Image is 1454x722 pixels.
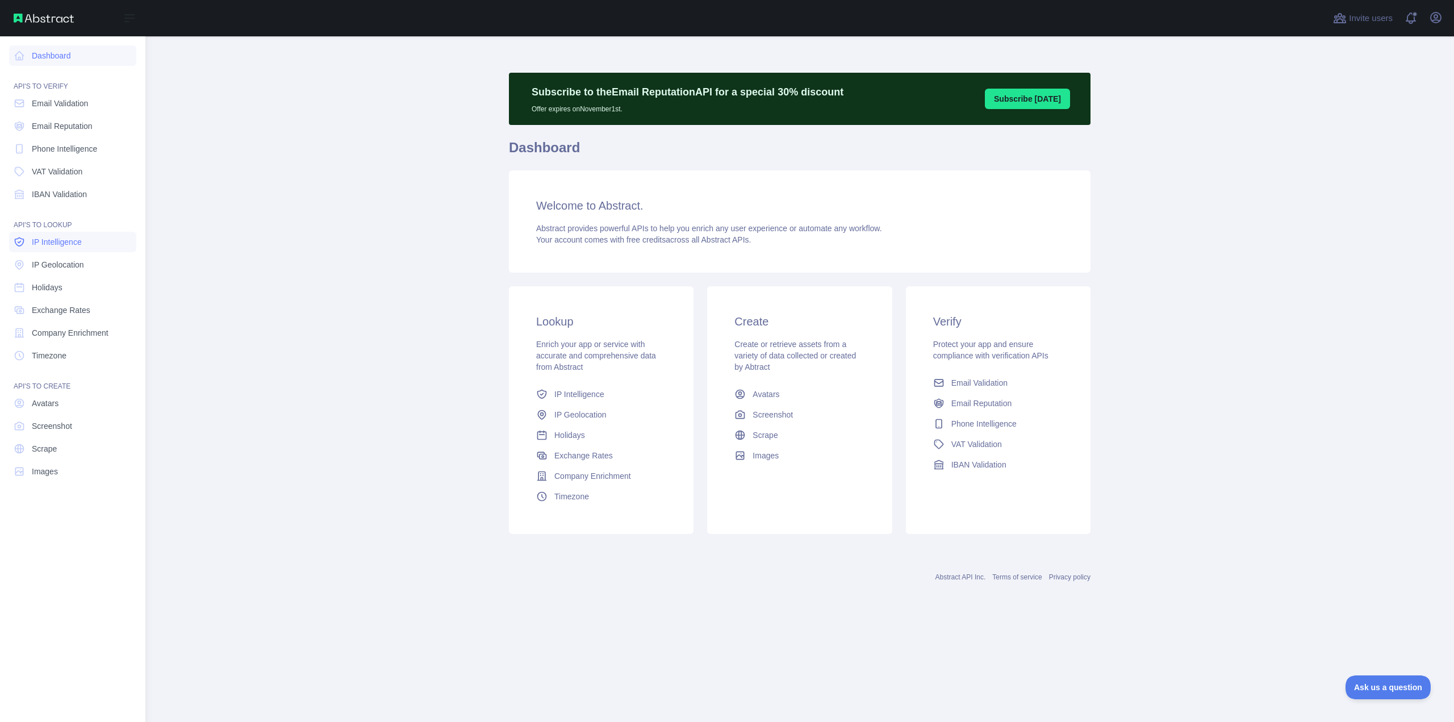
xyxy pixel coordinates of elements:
a: Screenshot [9,416,136,436]
a: Phone Intelligence [929,414,1068,434]
span: Create or retrieve assets from a variety of data collected or created by Abtract [734,340,856,372]
span: IP Geolocation [32,259,84,270]
span: IP Geolocation [554,409,607,420]
a: Images [9,461,136,482]
span: Timezone [554,491,589,502]
span: Images [32,466,58,477]
a: Exchange Rates [532,445,671,466]
span: Email Reputation [32,120,93,132]
span: Your account comes with across all Abstract APIs. [536,235,751,244]
h3: Welcome to Abstract. [536,198,1063,214]
a: Email Validation [929,373,1068,393]
a: Images [730,445,869,466]
span: Scrape [32,443,57,454]
span: Email Validation [32,98,88,109]
p: Offer expires on November 1st. [532,100,843,114]
a: Timezone [532,486,671,507]
button: Subscribe [DATE] [985,89,1070,109]
span: Exchange Rates [554,450,613,461]
h3: Create [734,314,864,329]
a: Avatars [9,393,136,414]
a: Screenshot [730,404,869,425]
iframe: Toggle Customer Support [1346,675,1431,699]
a: Email Validation [9,93,136,114]
a: Email Reputation [929,393,1068,414]
span: Avatars [32,398,59,409]
span: IBAN Validation [951,459,1006,470]
span: Abstract provides powerful APIs to help you enrich any user experience or automate any workflow. [536,224,882,233]
span: Holidays [32,282,62,293]
a: IP Geolocation [532,404,671,425]
span: Phone Intelligence [32,143,97,155]
a: Email Reputation [9,116,136,136]
span: Phone Intelligence [951,418,1017,429]
a: Company Enrichment [532,466,671,486]
a: Holidays [532,425,671,445]
span: Screenshot [753,409,793,420]
span: Images [753,450,779,461]
span: Protect your app and ensure compliance with verification APIs [933,340,1048,360]
a: VAT Validation [929,434,1068,454]
a: Abstract API Inc. [935,573,986,581]
img: Abstract API [14,14,74,23]
a: Scrape [9,439,136,459]
span: Email Reputation [951,398,1012,409]
a: Exchange Rates [9,300,136,320]
span: IP Intelligence [554,389,604,400]
span: Scrape [753,429,778,441]
h1: Dashboard [509,139,1090,166]
span: Avatars [753,389,779,400]
a: Timezone [9,345,136,366]
a: IP Intelligence [532,384,671,404]
span: Email Validation [951,377,1008,389]
span: Company Enrichment [554,470,631,482]
a: IBAN Validation [929,454,1068,475]
a: VAT Validation [9,161,136,182]
span: Exchange Rates [32,304,90,316]
span: Screenshot [32,420,72,432]
span: Enrich your app or service with accurate and comprehensive data from Abstract [536,340,656,372]
a: Scrape [730,425,869,445]
span: Timezone [32,350,66,361]
a: IP Geolocation [9,254,136,275]
h3: Lookup [536,314,666,329]
a: IP Intelligence [9,232,136,252]
span: Holidays [554,429,585,441]
span: VAT Validation [951,439,1002,450]
div: API'S TO CREATE [9,368,136,391]
div: API'S TO LOOKUP [9,207,136,229]
a: Avatars [730,384,869,404]
a: Phone Intelligence [9,139,136,159]
a: IBAN Validation [9,184,136,205]
span: Invite users [1349,12,1393,25]
h3: Verify [933,314,1063,329]
p: Subscribe to the Email Reputation API for a special 30 % discount [532,84,843,100]
a: Dashboard [9,45,136,66]
a: Privacy policy [1049,573,1090,581]
span: free credits [626,235,666,244]
div: API'S TO VERIFY [9,68,136,91]
span: VAT Validation [32,166,82,177]
a: Holidays [9,277,136,298]
button: Invite users [1331,9,1395,27]
a: Terms of service [992,573,1042,581]
span: IBAN Validation [32,189,87,200]
span: Company Enrichment [32,327,108,339]
span: IP Intelligence [32,236,82,248]
a: Company Enrichment [9,323,136,343]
